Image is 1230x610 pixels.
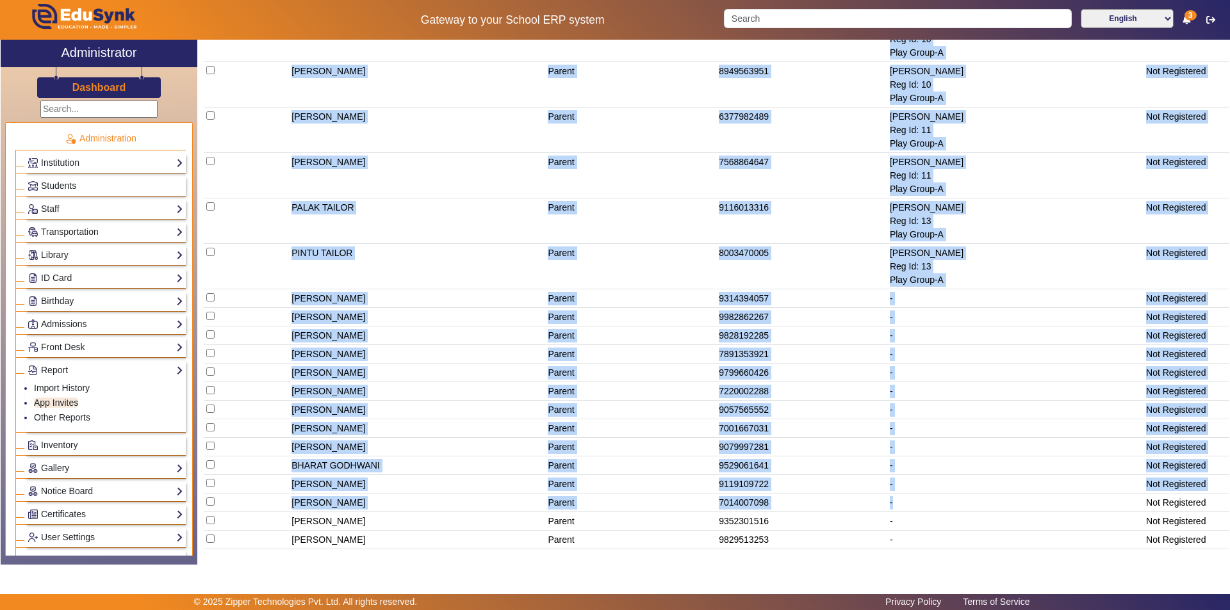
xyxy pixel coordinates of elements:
[890,478,1142,491] div: -
[546,308,717,326] td: Parent
[546,62,717,108] td: Parent
[546,326,717,345] td: Parent
[61,45,137,60] h2: Administrator
[890,366,1142,380] div: -
[546,17,717,62] td: Parent
[290,289,546,308] td: [PERSON_NAME]
[890,273,1142,287] div: Play Group-A
[717,308,888,326] td: 9982862267
[1144,494,1229,512] td: Not Registered
[890,496,1142,510] div: -
[717,345,888,364] td: 7891353921
[1144,308,1229,326] td: Not Registered
[890,92,1142,105] div: Play Group-A
[290,108,546,153] td: [PERSON_NAME]
[717,531,888,549] td: 9829513253
[546,345,717,364] td: Parent
[28,181,38,191] img: Students.png
[890,110,1142,124] div: [PERSON_NAME]
[890,214,1142,228] div: Reg Id: 13
[1144,108,1229,153] td: Not Registered
[1,40,197,67] a: Administrator
[890,46,1142,60] div: Play Group-A
[290,419,546,438] td: [PERSON_NAME]
[15,132,186,145] p: Administration
[290,494,546,512] td: [PERSON_NAME]
[890,292,1142,305] div: -
[1144,153,1229,198] td: Not Registered
[290,364,546,382] td: [PERSON_NAME]
[717,512,888,531] td: 9352301516
[1144,456,1229,475] td: Not Registered
[290,17,546,62] td: [PERSON_NAME]
[290,456,546,475] td: BHARAT GODHWANI
[72,81,127,94] a: Dashboard
[41,440,78,450] span: Inventory
[717,456,888,475] td: 9529061641
[290,531,546,549] td: [PERSON_NAME]
[717,494,888,512] td: 7014007098
[717,153,888,198] td: 7568864647
[1185,10,1197,20] span: 3
[717,244,888,289] td: 8003470005
[1144,198,1229,244] td: Not Registered
[290,401,546,419] td: [PERSON_NAME]
[546,289,717,308] td: Parent
[65,133,76,145] img: Administration.png
[717,438,888,456] td: 9079997281
[890,182,1142,196] div: Play Group-A
[956,593,1036,610] a: Terms of Service
[546,382,717,401] td: Parent
[717,198,888,244] td: 9116013316
[890,228,1142,241] div: Play Group-A
[194,595,418,609] p: © 2025 Zipper Technologies Pvt. Ltd. All rights reserved.
[72,81,126,93] h3: Dashboard
[290,512,546,531] td: [PERSON_NAME]
[717,364,888,382] td: 9799660426
[40,100,158,118] input: Search...
[546,364,717,382] td: Parent
[890,310,1142,324] div: -
[546,419,717,438] td: Parent
[717,326,888,345] td: 9828192285
[717,62,888,108] td: 8949563951
[1144,401,1229,419] td: Not Registered
[41,181,76,191] span: Students
[1144,531,1229,549] td: Not Registered
[890,156,1142,169] div: [PERSON_NAME]
[717,475,888,494] td: 9119109722
[34,397,78,408] a: App Invites
[28,179,183,193] a: Students
[546,198,717,244] td: Parent
[290,345,546,364] td: [PERSON_NAME]
[717,17,888,62] td: 8502848095
[717,108,888,153] td: 6377982489
[890,422,1142,435] div: -
[1144,364,1229,382] td: Not Registered
[890,329,1142,342] div: -
[546,475,717,494] td: Parent
[1144,289,1229,308] td: Not Registered
[290,244,546,289] td: PINTU TAILOR
[290,475,546,494] td: [PERSON_NAME]
[1144,382,1229,401] td: Not Registered
[546,153,717,198] td: Parent
[34,383,90,393] a: Import History
[717,401,888,419] td: 9057565552
[290,198,546,244] td: PALAK TAILOR
[890,260,1142,273] div: Reg Id: 13
[546,438,717,456] td: Parent
[546,244,717,289] td: Parent
[717,382,888,401] td: 7220002288
[890,65,1142,78] div: [PERSON_NAME]
[890,78,1142,92] div: Reg Id: 10
[290,153,546,198] td: [PERSON_NAME]
[1144,512,1229,531] td: Not Registered
[290,438,546,456] td: [PERSON_NAME]
[717,289,888,308] td: 9314394057
[1144,345,1229,364] td: Not Registered
[890,440,1142,454] div: -
[879,593,947,610] a: Privacy Policy
[1144,17,1229,62] td: Not Registered
[1144,244,1229,289] td: Not Registered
